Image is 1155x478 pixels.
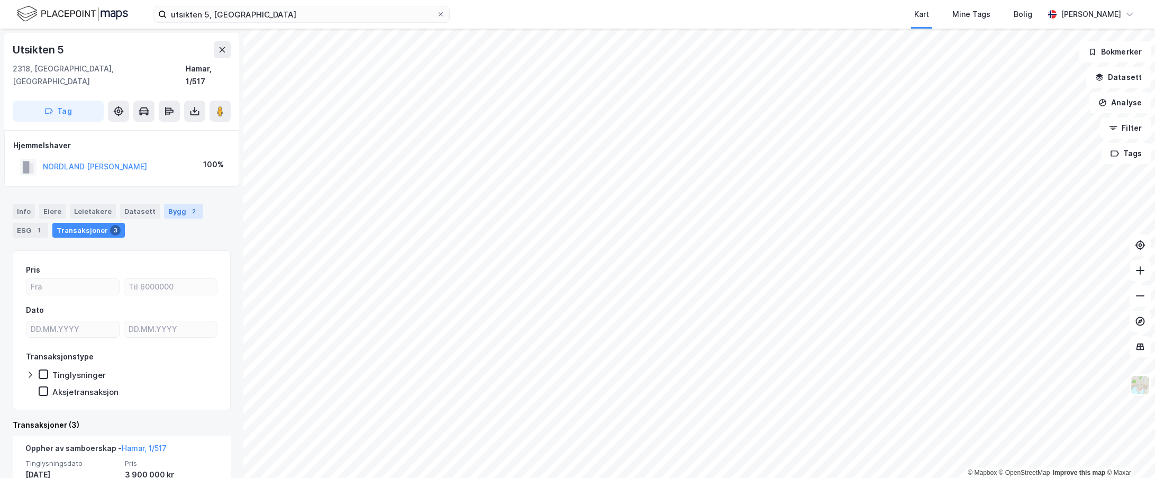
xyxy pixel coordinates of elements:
[1053,469,1105,476] a: Improve this map
[1102,427,1155,478] div: Kontrollprogram for chat
[33,225,44,236] div: 1
[1086,67,1151,88] button: Datasett
[13,419,231,431] div: Transaksjoner (3)
[125,459,218,468] span: Pris
[1102,427,1155,478] iframe: Chat Widget
[52,370,106,380] div: Tinglysninger
[1100,118,1151,139] button: Filter
[120,204,160,219] div: Datasett
[13,204,35,219] div: Info
[1130,375,1150,395] img: Z
[13,62,186,88] div: 2318, [GEOGRAPHIC_DATA], [GEOGRAPHIC_DATA]
[968,469,997,476] a: Mapbox
[1089,92,1151,113] button: Analyse
[26,279,119,295] input: Fra
[124,321,217,337] input: DD.MM.YYYY
[39,204,66,219] div: Eiere
[110,225,121,236] div: 3
[1014,8,1032,21] div: Bolig
[203,158,224,171] div: 100%
[1079,41,1151,62] button: Bokmerker
[999,469,1050,476] a: OpenStreetMap
[13,139,230,152] div: Hjemmelshaver
[70,204,116,219] div: Leietakere
[13,223,48,238] div: ESG
[17,5,128,23] img: logo.f888ab2527a4732fd821a326f86c7f29.svg
[25,459,119,468] span: Tinglysningsdato
[1061,8,1121,21] div: [PERSON_NAME]
[26,350,94,363] div: Transaksjonstype
[124,279,217,295] input: Til 6000000
[164,204,203,219] div: Bygg
[26,304,44,317] div: Dato
[952,8,990,21] div: Mine Tags
[122,444,167,453] a: Hamar, 1/517
[13,41,66,58] div: Utsikten 5
[188,206,199,217] div: 2
[167,6,436,22] input: Søk på adresse, matrikkel, gårdeiere, leietakere eller personer
[25,442,167,459] div: Opphør av samboerskap -
[26,321,119,337] input: DD.MM.YYYY
[52,223,125,238] div: Transaksjoner
[186,62,231,88] div: Hamar, 1/517
[13,101,104,122] button: Tag
[914,8,929,21] div: Kart
[52,387,119,397] div: Aksjetransaksjon
[1102,143,1151,164] button: Tags
[26,264,40,276] div: Pris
